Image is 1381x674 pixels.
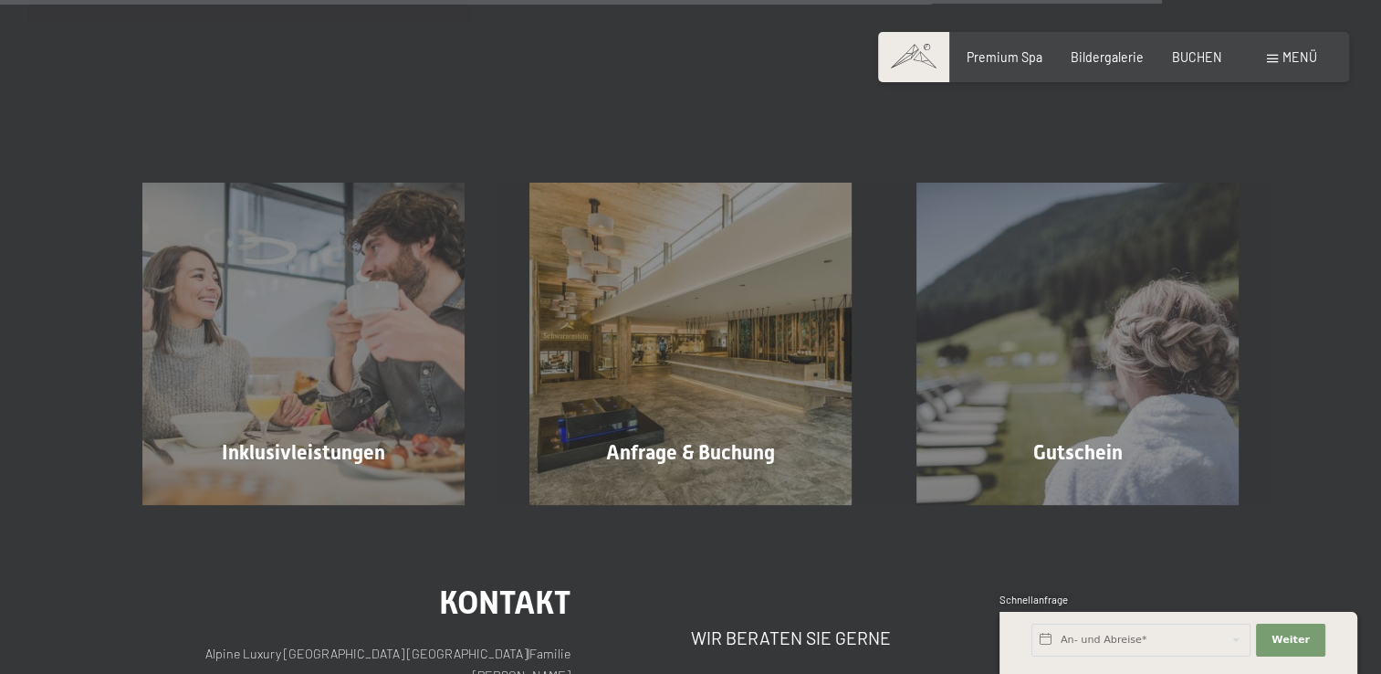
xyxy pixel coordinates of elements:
[1172,49,1222,65] a: BUCHEN
[1256,624,1325,657] button: Weiter
[110,183,497,505] a: Ihr Urlaub in Südtirol: Angebote im Hotel Schwarzenstein Inklusivleistungen
[497,183,884,505] a: Ihr Urlaub in Südtirol: Angebote im Hotel Schwarzenstein Anfrage & Buchung
[967,49,1042,65] a: Premium Spa
[999,594,1068,606] span: Schnellanfrage
[528,645,529,660] span: |
[1071,49,1144,65] a: Bildergalerie
[1032,440,1122,463] span: Gutschein
[1282,49,1317,65] span: Menü
[1271,633,1310,648] span: Weiter
[222,440,385,463] span: Inklusivleistungen
[606,440,775,463] span: Anfrage & Buchung
[884,183,1271,505] a: Ihr Urlaub in Südtirol: Angebote im Hotel Schwarzenstein Gutschein
[439,583,570,620] span: Kontakt
[691,627,891,648] span: Wir beraten Sie gerne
